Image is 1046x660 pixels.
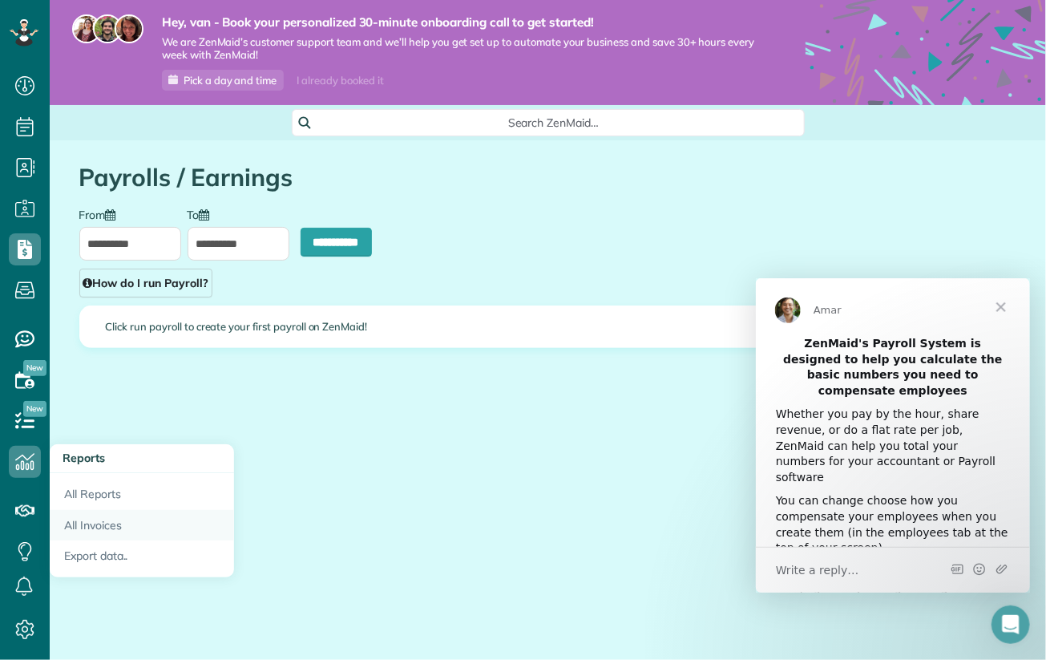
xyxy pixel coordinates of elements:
a: All Invoices [50,510,234,541]
span: Pick a day and time [184,74,277,87]
span: We are ZenMaid’s customer support team and we’ll help you get set up to automate your business an... [162,35,757,63]
img: michelle-19f622bdf1676172e81f8f8fba1fb50e276960ebfe0243fe18214015130c80e4.jpg [115,14,143,43]
iframe: Intercom live chat message [756,278,1030,593]
h1: Payrolls / Earnings [79,164,1017,191]
strong: Hey, van - Book your personalized 30-minute onboarding call to get started! [162,14,757,30]
a: How do I run Payroll? [79,269,212,298]
label: To [188,207,218,221]
span: New [23,401,46,417]
span: Reports [63,451,105,465]
a: All Reports [50,473,234,510]
iframe: Intercom live chat [991,605,1030,644]
a: Pick a day and time [162,70,284,91]
label: From [79,207,124,221]
span: New [23,360,46,376]
a: Export data.. [50,541,234,577]
div: I already booked it [287,71,394,91]
img: maria-72a9807cf96188c08ef61303f053569d2e2a8a1cde33d635c8a3ac13582a053d.jpg [72,14,101,43]
div: Click run payroll to create your first payroll on ZenMaid! [80,306,1016,347]
img: jorge-587dff0eeaa6aab1f244e6dc62b8924c3b6ad411094392a53c71c6c4a576187d.jpg [93,14,122,43]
